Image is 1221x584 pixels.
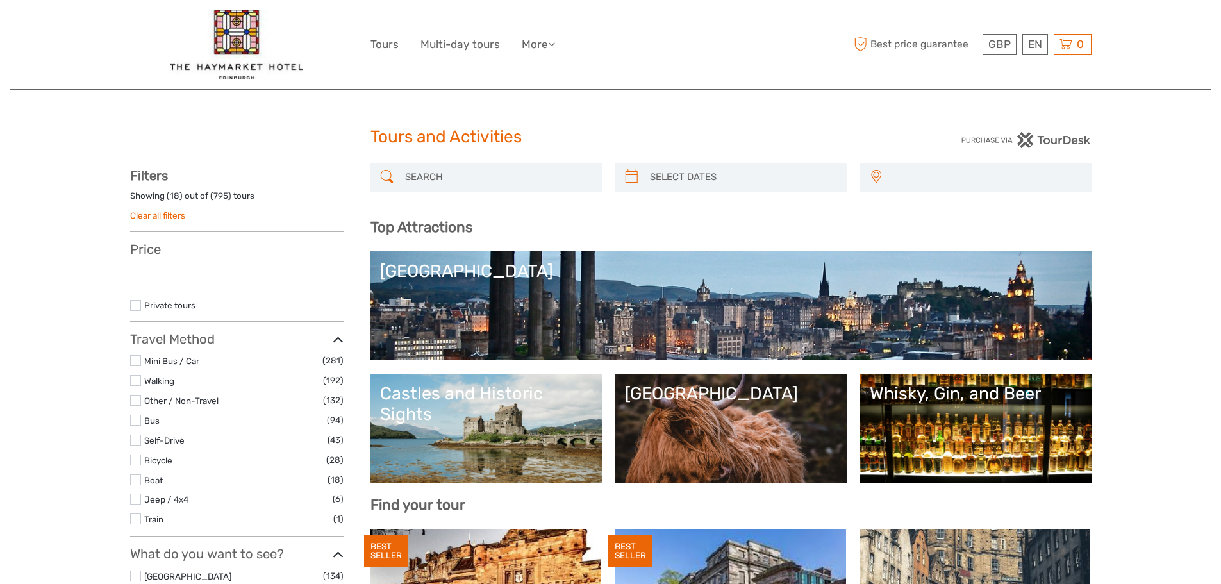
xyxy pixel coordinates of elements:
input: SELECT DATES [645,166,840,188]
span: GBP [988,38,1011,51]
a: Other / Non-Travel [144,396,219,406]
span: (1) [333,512,344,526]
div: EN [1022,34,1048,55]
a: [GEOGRAPHIC_DATA] [625,383,837,473]
label: 795 [213,190,228,202]
span: Best price guarantee [851,34,979,55]
a: Jeep / 4x4 [144,494,188,505]
a: Multi-day tours [420,35,500,54]
img: 2426-e9e67c72-e0e4-4676-a79c-1d31c490165d_logo_big.jpg [170,10,303,79]
a: Castles and Historic Sights [380,383,592,473]
span: (18) [328,472,344,487]
a: Tours [370,35,399,54]
a: More [522,35,555,54]
a: Walking [144,376,174,386]
a: Clear all filters [130,210,185,221]
label: 18 [170,190,179,202]
img: PurchaseViaTourDesk.png [961,132,1091,148]
a: [GEOGRAPHIC_DATA] [380,261,1082,351]
span: (134) [323,569,344,583]
div: Castles and Historic Sights [380,383,592,425]
span: (28) [326,453,344,467]
a: Private tours [144,300,195,310]
span: (6) [333,492,344,506]
h3: Price [130,242,344,257]
div: [GEOGRAPHIC_DATA] [380,261,1082,281]
div: [GEOGRAPHIC_DATA] [625,383,837,404]
span: (192) [323,373,344,388]
a: Bicycle [144,455,172,465]
strong: Filters [130,168,168,183]
a: Bus [144,415,160,426]
span: (281) [322,353,344,368]
a: Boat [144,475,163,485]
a: [GEOGRAPHIC_DATA] [144,571,231,581]
a: Whisky, Gin, and Beer [870,383,1082,473]
h3: Travel Method [130,331,344,347]
h1: Tours and Activities [370,127,851,147]
b: Find your tour [370,496,465,513]
div: BEST SELLER [364,535,408,567]
div: Showing ( ) out of ( ) tours [130,190,344,210]
a: Train [144,514,163,524]
div: BEST SELLER [608,535,652,567]
a: Mini Bus / Car [144,356,199,366]
input: SEARCH [400,166,595,188]
a: Self-Drive [144,435,185,446]
span: 0 [1075,38,1086,51]
span: (94) [327,413,344,428]
b: Top Attractions [370,219,472,236]
span: (43) [328,433,344,447]
span: (132) [323,393,344,408]
div: Whisky, Gin, and Beer [870,383,1082,404]
h3: What do you want to see? [130,546,344,562]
